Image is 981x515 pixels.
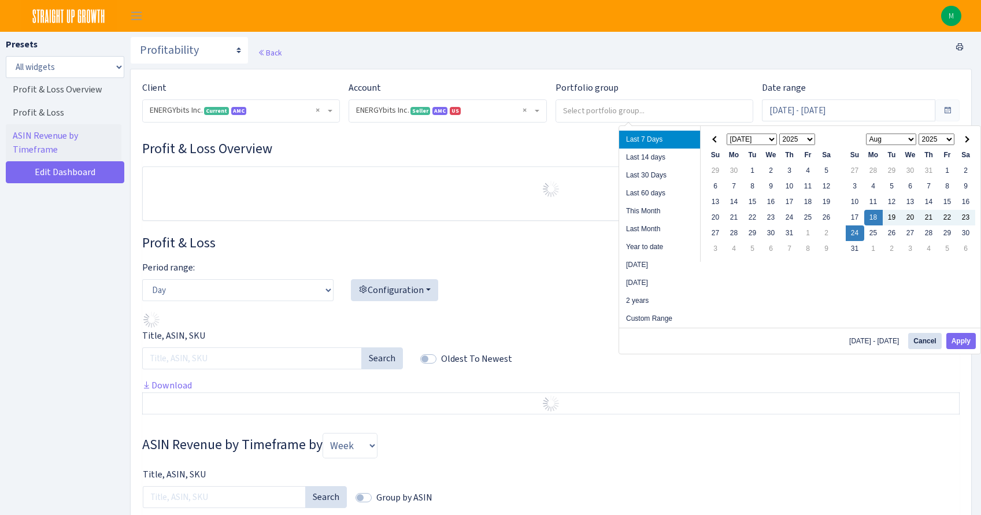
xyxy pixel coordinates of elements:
span: ENERGYbits Inc. <span class="badge badge-success">Seller</span><span class="badge badge-primary" ... [356,105,532,116]
td: 6 [957,241,975,257]
td: 1 [799,225,817,241]
td: 17 [780,194,799,210]
a: M [941,6,961,26]
td: 30 [901,163,920,179]
td: 15 [938,194,957,210]
label: Title, ASIN, SKU [143,468,206,481]
td: 1 [743,163,762,179]
li: [DATE] [619,274,700,292]
td: 26 [883,225,901,241]
th: Sa [957,147,975,163]
span: Remove all items [316,105,320,116]
label: Account [349,81,381,95]
td: 5 [883,179,901,194]
th: Mo [864,147,883,163]
td: 19 [817,194,836,210]
td: 6 [762,241,780,257]
th: Th [920,147,938,163]
a: Download [142,379,192,391]
td: 2 [762,163,780,179]
td: 3 [780,163,799,179]
span: ENERGYbits Inc. <span class="badge badge-success">Current</span><span class="badge badge-primary"... [143,100,339,122]
td: 31 [780,225,799,241]
td: 20 [901,210,920,225]
td: 2 [957,163,975,179]
h3: Widget #28 [142,235,960,251]
td: 20 [706,210,725,225]
td: 29 [743,225,762,241]
th: Tu [743,147,762,163]
img: Michael Sette [941,6,961,26]
td: 18 [799,194,817,210]
span: ENERGYbits Inc. <span class="badge badge-success">Current</span><span class="badge badge-primary"... [150,105,325,116]
td: 18 [864,210,883,225]
td: 12 [817,179,836,194]
button: Toggle navigation [122,6,151,25]
td: 29 [883,163,901,179]
li: Last Month [619,220,700,238]
td: 4 [920,241,938,257]
th: Tu [883,147,901,163]
td: 17 [846,210,864,225]
th: Fr [938,147,957,163]
td: 4 [864,179,883,194]
td: 6 [706,179,725,194]
span: Remove all items [523,105,527,116]
li: This Month [619,202,700,220]
td: 9 [762,179,780,194]
span: ENERGYbits Inc. <span class="badge badge-success">Seller</span><span class="badge badge-primary" ... [349,100,546,122]
button: Search [305,486,347,508]
span: US [450,107,461,115]
li: Last 60 days [619,184,700,202]
td: 3 [901,241,920,257]
td: 9 [957,179,975,194]
td: 3 [846,179,864,194]
li: Custom Range [619,310,700,328]
td: 28 [725,225,743,241]
td: 14 [920,194,938,210]
th: Th [780,147,799,163]
li: Last 7 Days [619,131,700,149]
td: 9 [817,241,836,257]
td: 16 [762,194,780,210]
td: 4 [799,163,817,179]
td: 4 [725,241,743,257]
td: 27 [846,163,864,179]
td: 1 [938,163,957,179]
td: 15 [743,194,762,210]
h3: Widget #29 [142,433,960,458]
td: 5 [938,241,957,257]
td: 7 [725,179,743,194]
td: 28 [920,225,938,241]
td: 11 [864,194,883,210]
td: 30 [762,225,780,241]
th: Sa [817,147,836,163]
td: 10 [780,179,799,194]
a: Edit Dashboard [6,161,124,183]
label: Oldest To Newest [441,352,512,366]
td: 8 [938,179,957,194]
td: 14 [725,194,743,210]
td: 22 [938,210,957,225]
span: Amazon Marketing Cloud [432,107,447,115]
a: Profit & Loss Overview [6,78,121,101]
td: 7 [780,241,799,257]
span: Current [204,107,229,115]
td: 5 [817,163,836,179]
td: 25 [799,210,817,225]
td: 19 [883,210,901,225]
td: 13 [706,194,725,210]
td: 22 [743,210,762,225]
input: Title, ASIN, SKU [142,347,362,369]
td: 30 [725,163,743,179]
td: 28 [864,163,883,179]
label: Portfolio group [556,81,619,95]
label: Date range [762,81,806,95]
td: 21 [725,210,743,225]
span: Seller [410,107,430,115]
th: Mo [725,147,743,163]
th: We [762,147,780,163]
li: Last 14 days [619,149,700,166]
td: 8 [799,241,817,257]
td: 24 [780,210,799,225]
